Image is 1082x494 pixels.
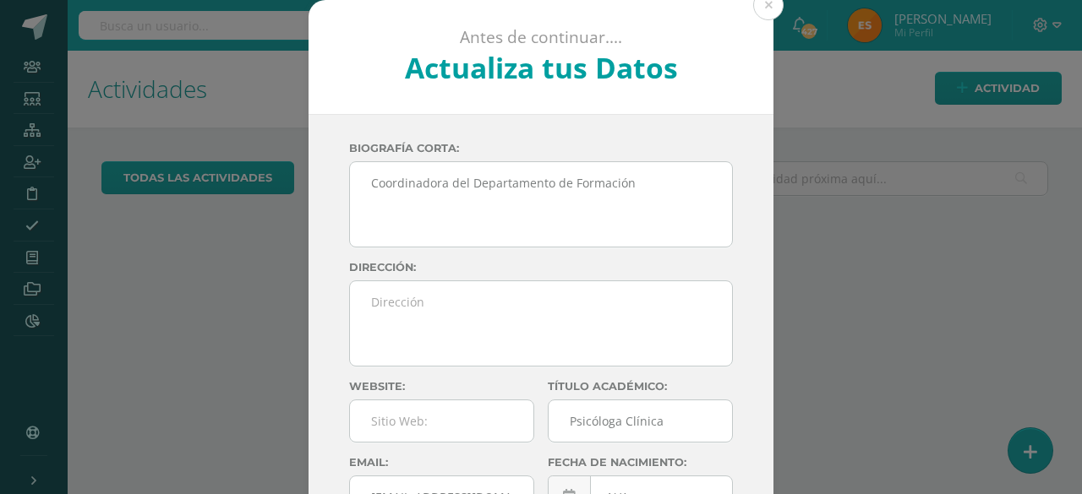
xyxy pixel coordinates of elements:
[354,27,729,48] p: Antes de continuar....
[349,380,534,393] label: Website:
[548,380,733,393] label: Título académico:
[549,400,732,442] input: Titulo:
[349,261,733,274] label: Dirección:
[349,142,733,155] label: Biografía corta:
[349,456,534,469] label: Email:
[354,48,729,87] h2: Actualiza tus Datos
[548,456,733,469] label: Fecha de nacimiento:
[350,162,732,247] textarea: Coordinadora del Departamento de Formación
[350,400,533,442] input: Sitio Web:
